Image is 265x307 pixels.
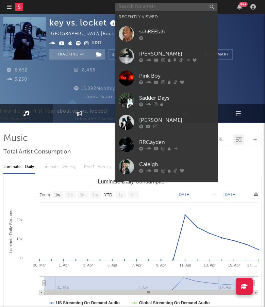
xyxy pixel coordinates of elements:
[119,13,214,21] div: Recently Viewed
[98,179,168,184] text: Luminate Daily Consumption
[179,263,191,267] text: 11. Apr
[228,263,240,267] text: 15. Apr
[56,301,120,305] text: US Streaming On-Demand Audio
[247,263,257,267] text: 17. …
[139,161,214,169] div: Caleigh
[139,116,214,125] div: [PERSON_NAME]
[115,67,217,89] a: Pink Boy
[115,45,217,67] a: [PERSON_NAME]
[73,86,138,91] span: 15,092 Monthly Listeners
[92,39,101,48] button: Edit
[115,133,217,156] a: RRCayden
[118,193,123,197] text: 1y
[67,193,73,197] text: 1m
[115,178,217,200] a: [PERSON_NAME]
[139,72,214,80] div: Pink Boy
[109,49,154,60] button: Email AlertsOff
[115,89,217,111] a: Sadder Days
[139,28,214,36] div: suhREEtah
[55,193,61,197] text: 1w
[16,237,22,241] text: 10k
[49,17,118,28] div: key vs. locket
[115,111,217,133] a: [PERSON_NAME]
[3,161,35,173] div: Luminate - Daily
[93,193,98,197] text: 6m
[139,50,214,58] div: [PERSON_NAME]
[16,218,22,222] text: 20k
[33,263,46,267] text: 30. Mar
[39,193,50,197] text: Zoom
[115,156,217,178] a: Caleigh
[132,263,142,267] text: 7. Apr
[139,139,214,147] div: RRCayden
[139,94,214,102] div: Sadder Days
[74,68,96,72] span: 8,466
[178,192,191,197] text: [DATE]
[83,263,93,267] text: 3. Apr
[49,49,92,60] button: Tracking
[9,210,13,253] text: Luminate Daily Streams
[239,2,248,7] div: 99 +
[115,3,217,11] input: Search for artists
[104,193,112,197] text: YTD
[156,263,166,267] text: 9. Apr
[131,193,135,197] text: All
[115,23,217,45] a: suhREEtah
[237,4,242,10] button: 99+
[20,256,22,260] text: 0
[107,263,117,267] text: 5. Apr
[223,192,236,197] text: [DATE]
[139,301,210,305] text: Global Streaming On-Demand Audio
[80,193,86,197] text: 3m
[209,53,229,56] span: Summary
[85,95,126,99] span: Jump Score: 84.5
[7,68,28,72] span: 6,652
[49,30,122,38] div: [GEOGRAPHIC_DATA] | Rock
[3,148,71,156] span: Total Artist Consumption
[59,263,69,267] text: 1. Apr
[204,263,216,267] text: 13. Apr
[7,77,27,82] span: 3,250
[212,192,216,197] text: →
